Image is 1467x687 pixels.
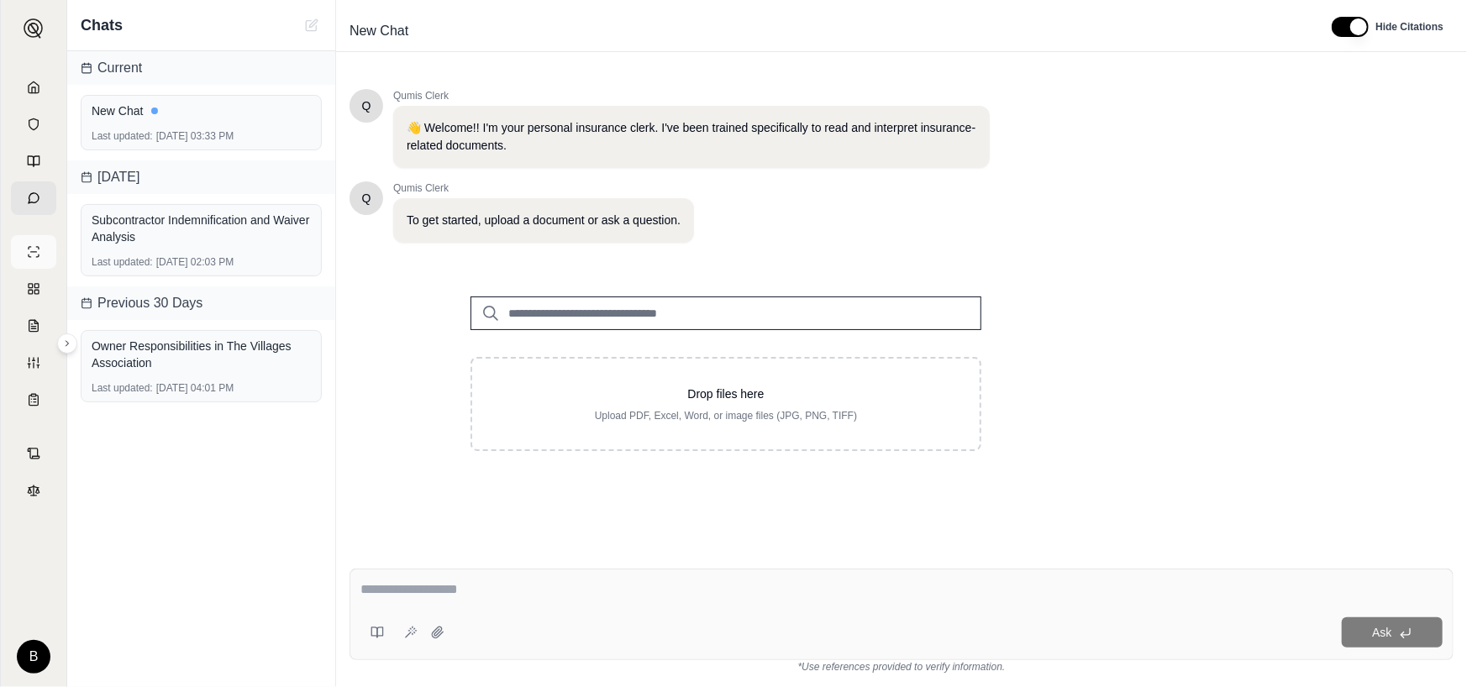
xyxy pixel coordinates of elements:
div: New Chat [92,102,311,119]
div: [DATE] 04:01 PM [92,381,311,395]
span: Hello [362,97,371,114]
span: Hide Citations [1375,20,1443,34]
a: Chat [11,181,56,215]
span: Last updated: [92,255,153,269]
p: To get started, upload a document or ask a question. [407,212,681,229]
a: Custom Report [11,346,56,380]
a: Prompt Library [11,144,56,178]
span: Qumis Clerk [393,181,694,195]
span: Ask [1372,626,1391,639]
a: Policy Comparisons [11,272,56,306]
div: [DATE] 02:03 PM [92,255,311,269]
button: Expand sidebar [17,12,50,45]
div: Subcontractor Indemnification and Waiver Analysis [92,212,311,245]
img: Expand sidebar [24,18,44,39]
a: Home [11,71,56,104]
div: Edit Title [343,18,1312,45]
p: Drop files here [499,385,953,402]
a: Claim Coverage [11,309,56,343]
a: Documents Vault [11,108,56,141]
div: [DATE] [67,160,335,194]
button: Ask [1342,617,1443,648]
div: Owner Responsibilities in The Villages Association [92,338,311,371]
span: New Chat [343,18,415,45]
p: 👋 Welcome!! I'm your personal insurance clerk. I've been trained specifically to read and interpr... [407,119,976,155]
span: Qumis Clerk [393,89,990,102]
a: Coverage Table [11,383,56,417]
span: Chats [81,13,123,37]
div: Current [67,51,335,85]
p: Upload PDF, Excel, Word, or image files (JPG, PNG, TIFF) [499,409,953,422]
div: Previous 30 Days [67,286,335,320]
button: New Chat [302,15,322,35]
span: Hello [362,190,371,207]
div: B [17,640,50,674]
div: *Use references provided to verify information. [350,660,1454,674]
button: Expand sidebar [57,333,77,354]
span: Last updated: [92,381,153,395]
a: Legal Search Engine [11,474,56,507]
div: [DATE] 03:33 PM [92,129,311,143]
a: Contract Analysis [11,437,56,470]
a: Single Policy [11,235,56,269]
span: Last updated: [92,129,153,143]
